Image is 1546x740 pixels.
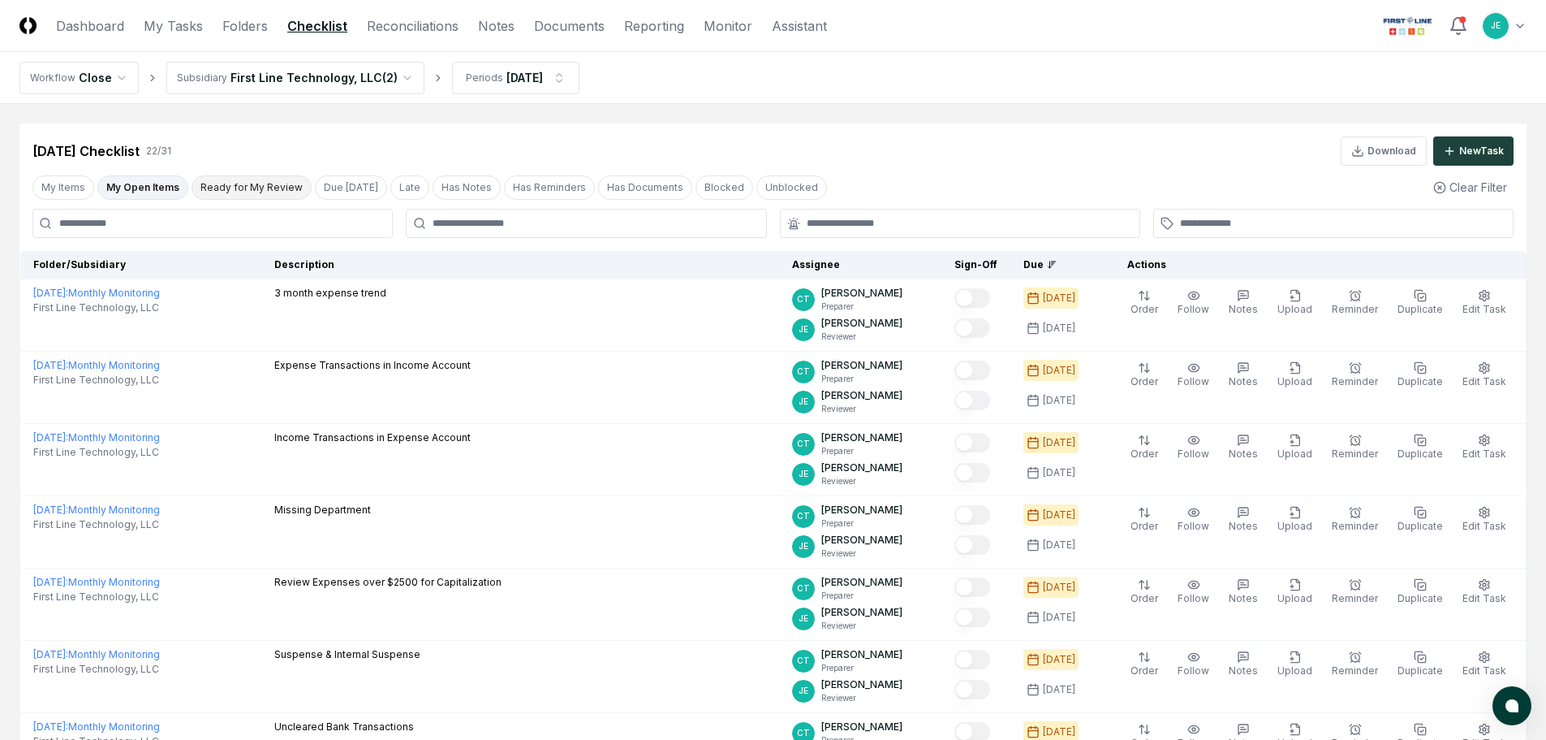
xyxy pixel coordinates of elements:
button: Blocked [695,175,753,200]
span: CT [797,655,810,667]
button: Duplicate [1394,647,1446,682]
span: Follow [1178,303,1209,315]
span: Reminder [1332,592,1378,604]
span: JE [799,540,808,552]
span: Upload [1277,375,1312,387]
div: [DATE] [1043,725,1075,739]
p: [PERSON_NAME] [821,533,902,547]
span: Follow [1178,520,1209,532]
a: Reporting [624,16,684,36]
span: Reminder [1332,664,1378,677]
button: Order [1127,575,1161,609]
button: Mark complete [954,391,990,410]
button: Duplicate [1394,358,1446,392]
span: Duplicate [1397,664,1443,677]
button: Notes [1225,358,1261,392]
p: Review Expenses over $2500 for Capitalization [274,575,502,590]
a: [DATE]:Monthly Monitoring [33,359,160,371]
p: [PERSON_NAME] [821,388,902,403]
div: 22 / 31 [146,144,171,158]
p: Reviewer [821,547,902,560]
span: Edit Task [1462,592,1506,604]
span: Upload [1277,664,1312,677]
p: Reviewer [821,475,902,487]
span: Follow [1178,375,1209,387]
button: Notes [1225,286,1261,320]
a: [DATE]:Monthly Monitoring [33,721,160,733]
button: Follow [1174,431,1212,465]
span: CT [797,293,810,305]
a: [DATE]:Monthly Monitoring [33,648,160,660]
button: Mark complete [954,318,990,338]
th: Assignee [779,251,941,279]
th: Folder/Subsidiary [20,251,262,279]
a: Notes [478,16,515,36]
span: First Line Technology, LLC [33,373,159,387]
button: Order [1127,647,1161,682]
button: Mark complete [954,463,990,483]
span: Order [1130,303,1158,315]
a: [DATE]:Monthly Monitoring [33,504,160,516]
p: Preparer [821,590,902,602]
button: Mark complete [954,505,990,525]
span: Notes [1229,664,1258,677]
span: First Line Technology, LLC [33,301,159,315]
div: [DATE] [1043,465,1075,480]
span: Edit Task [1462,303,1506,315]
span: CT [797,582,810,595]
span: Notes [1229,520,1258,532]
p: Reviewer [821,403,902,415]
button: Reminder [1329,286,1381,320]
span: Reminder [1332,448,1378,460]
a: Monitor [704,16,752,36]
button: Mark complete [954,535,990,555]
div: [DATE] [1043,508,1075,522]
button: Duplicate [1394,575,1446,609]
button: Has Documents [598,175,692,200]
span: [DATE] : [33,721,68,733]
button: Duplicate [1394,503,1446,537]
button: Follow [1174,358,1212,392]
button: Order [1127,358,1161,392]
p: [PERSON_NAME] [821,461,902,475]
span: Edit Task [1462,448,1506,460]
span: Upload [1277,448,1312,460]
p: Expense Transactions in Income Account [274,358,471,373]
span: Follow [1178,448,1209,460]
div: Periods [466,71,503,85]
p: 3 month expense trend [274,286,386,301]
button: Upload [1274,503,1316,537]
button: Reminder [1329,647,1381,682]
span: Duplicate [1397,592,1443,604]
p: Reviewer [821,331,902,343]
button: Notes [1225,431,1261,465]
p: Uncleared Bank Transactions [274,720,414,734]
p: Reviewer [821,692,902,704]
button: Has Reminders [504,175,595,200]
span: Reminder [1332,375,1378,387]
span: Duplicate [1397,448,1443,460]
button: Upload [1274,647,1316,682]
a: My Tasks [144,16,203,36]
button: Edit Task [1459,503,1509,537]
button: Upload [1274,575,1316,609]
span: JE [1491,19,1501,32]
button: Ready for My Review [192,175,312,200]
button: Order [1127,431,1161,465]
p: Suspense & Internal Suspense [274,647,420,662]
div: Workflow [30,71,75,85]
div: [DATE] [1043,291,1075,305]
span: [DATE] : [33,359,68,371]
button: Mark complete [954,650,990,669]
button: Periods[DATE] [452,62,579,94]
button: Reminder [1329,358,1381,392]
button: Edit Task [1459,647,1509,682]
span: First Line Technology, LLC [33,590,159,604]
span: JE [799,685,808,697]
button: Mark complete [954,433,990,452]
button: Follow [1174,286,1212,320]
span: Duplicate [1397,520,1443,532]
span: JE [799,468,808,480]
p: [PERSON_NAME] [821,431,902,445]
span: Follow [1178,592,1209,604]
